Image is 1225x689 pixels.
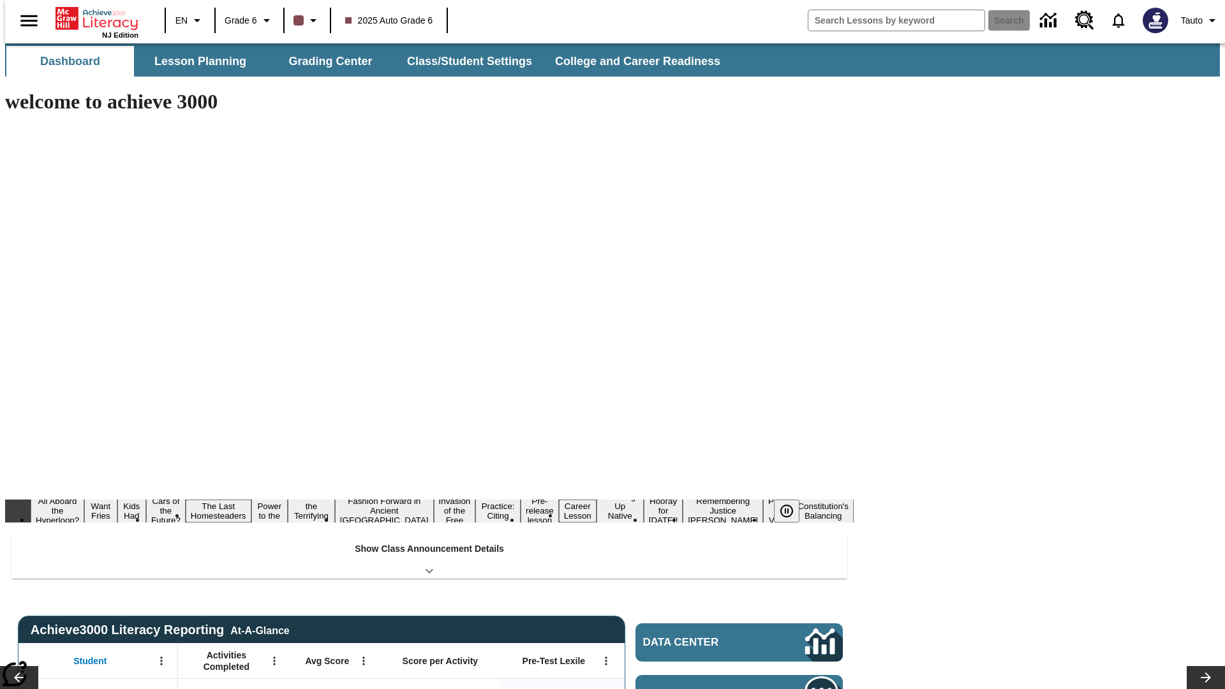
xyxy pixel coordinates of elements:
button: Grade: Grade 6, Select a grade [219,9,279,32]
button: Slide 9 The Invasion of the Free CD [434,485,476,537]
button: Slide 11 Pre-release lesson [521,494,559,527]
button: Dashboard [6,46,134,77]
div: Home [56,4,138,39]
div: SubNavbar [5,43,1220,77]
button: College and Career Readiness [545,46,731,77]
span: Achieve3000 Literacy Reporting [31,623,290,637]
button: Slide 10 Mixed Practice: Citing Evidence [475,490,521,532]
h1: welcome to achieve 3000 [5,90,854,114]
button: Slide 5 The Last Homesteaders [186,500,251,522]
span: EN [175,14,188,27]
p: Show Class Announcement Details [355,542,504,556]
button: Lesson Planning [137,46,264,77]
span: Tauto [1181,14,1203,27]
span: Activities Completed [184,649,269,672]
a: Data Center [635,623,843,662]
button: Slide 1 All Aboard the Hyperloop? [31,494,84,527]
button: Open Menu [597,651,616,670]
span: Pre-Test Lexile [523,655,586,667]
span: Grade 6 [225,14,257,27]
button: Slide 14 Hooray for Constitution Day! [644,494,683,527]
span: NJ Edition [102,31,138,39]
button: Language: EN, Select a language [170,9,211,32]
button: Open Menu [265,651,284,670]
button: Slide 12 Career Lesson [559,500,597,522]
button: Lesson carousel, Next [1187,666,1225,689]
div: Pause [774,500,812,522]
button: Slide 16 Point of View [763,494,792,527]
a: Notifications [1102,4,1135,37]
button: Slide 6 Solar Power to the People [251,490,288,532]
button: Slide 8 Fashion Forward in Ancient Rome [335,494,434,527]
button: Slide 7 Attack of the Terrifying Tomatoes [288,490,335,532]
img: Avatar [1143,8,1168,33]
button: Slide 2 Do You Want Fries With That? [84,480,117,542]
button: Class color is dark brown. Change class color [288,9,326,32]
button: Select a new avatar [1135,4,1176,37]
button: Grading Center [267,46,394,77]
button: Open Menu [354,651,373,670]
button: Open side menu [10,2,48,40]
button: Profile/Settings [1176,9,1225,32]
a: Resource Center, Will open in new tab [1067,3,1102,38]
div: Show Class Announcement Details [11,535,847,579]
input: search field [808,10,984,31]
div: SubNavbar [5,46,732,77]
a: Data Center [1032,3,1067,38]
button: Pause [774,500,799,522]
span: Score per Activity [403,655,479,667]
button: Slide 17 The Constitution's Balancing Act [792,490,854,532]
button: Open Menu [152,651,171,670]
span: 2025 Auto Grade 6 [345,14,433,27]
button: Slide 3 Dirty Jobs Kids Had To Do [117,480,146,542]
button: Slide 13 Cooking Up Native Traditions [597,490,644,532]
button: Class/Student Settings [397,46,542,77]
div: At-A-Glance [230,623,289,637]
span: Student [73,655,107,667]
span: Avg Score [305,655,349,667]
a: Home [56,6,138,31]
button: Slide 4 Cars of the Future? [146,494,186,527]
span: Data Center [643,636,762,649]
button: Slide 15 Remembering Justice O'Connor [683,494,763,527]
